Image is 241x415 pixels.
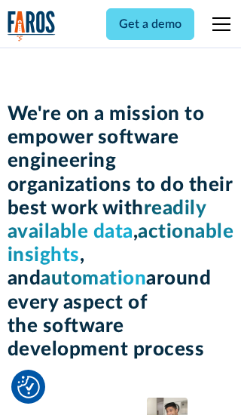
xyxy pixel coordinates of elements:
[8,198,207,241] span: readily available data
[203,6,233,42] div: menu
[8,11,56,41] img: Logo of the analytics and reporting company Faros.
[8,11,56,41] a: home
[8,103,234,361] h1: We're on a mission to empower software engineering organizations to do their best work with , , a...
[17,376,40,398] img: Revisit consent button
[41,269,146,288] span: automation
[106,8,194,40] a: Get a demo
[17,376,40,398] button: Cookie Settings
